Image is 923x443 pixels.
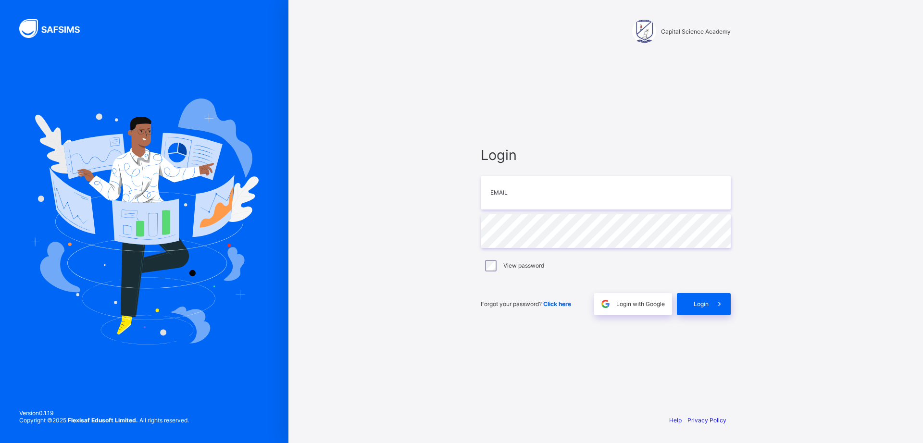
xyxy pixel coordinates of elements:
span: Forgot your password? [481,300,571,308]
strong: Flexisaf Edusoft Limited. [68,417,138,424]
span: Login [694,300,709,308]
a: Click here [543,300,571,308]
img: google.396cfc9801f0270233282035f929180a.svg [600,298,611,309]
label: View password [503,262,544,269]
img: SAFSIMS Logo [19,19,91,38]
span: Version 0.1.19 [19,409,189,417]
img: Hero Image [30,98,259,345]
a: Help [669,417,682,424]
span: Login [481,147,731,163]
a: Privacy Policy [687,417,726,424]
span: Login with Google [616,300,665,308]
span: Copyright © 2025 All rights reserved. [19,417,189,424]
span: Capital Science Academy [661,28,731,35]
